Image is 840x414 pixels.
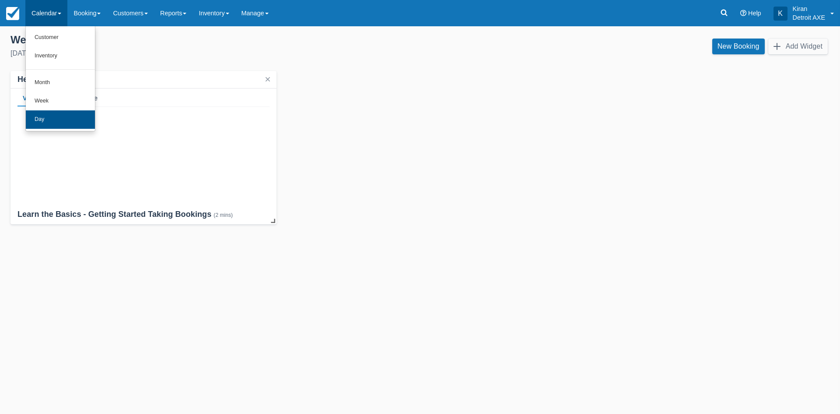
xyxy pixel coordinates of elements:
[213,212,233,218] div: (2 mins)
[26,47,95,65] a: Inventory
[712,39,765,54] a: New Booking
[25,26,95,131] ul: Calendar
[26,28,95,47] a: Customer
[793,13,825,22] p: Detroit AXE
[17,74,53,85] div: Helpdesk
[768,39,828,54] button: Add Widget
[26,74,95,92] a: Month
[26,92,95,110] a: Week
[26,110,95,129] a: Day
[793,4,825,13] p: Kiran
[773,7,787,21] div: K
[17,88,45,107] div: Video
[17,209,269,220] div: Learn the Basics - Getting Started Taking Bookings
[10,48,413,59] div: [DATE]
[740,10,746,16] i: Help
[10,33,413,46] div: Welcome , Kiran !
[748,10,761,17] span: Help
[6,7,19,20] img: checkfront-main-nav-mini-logo.png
